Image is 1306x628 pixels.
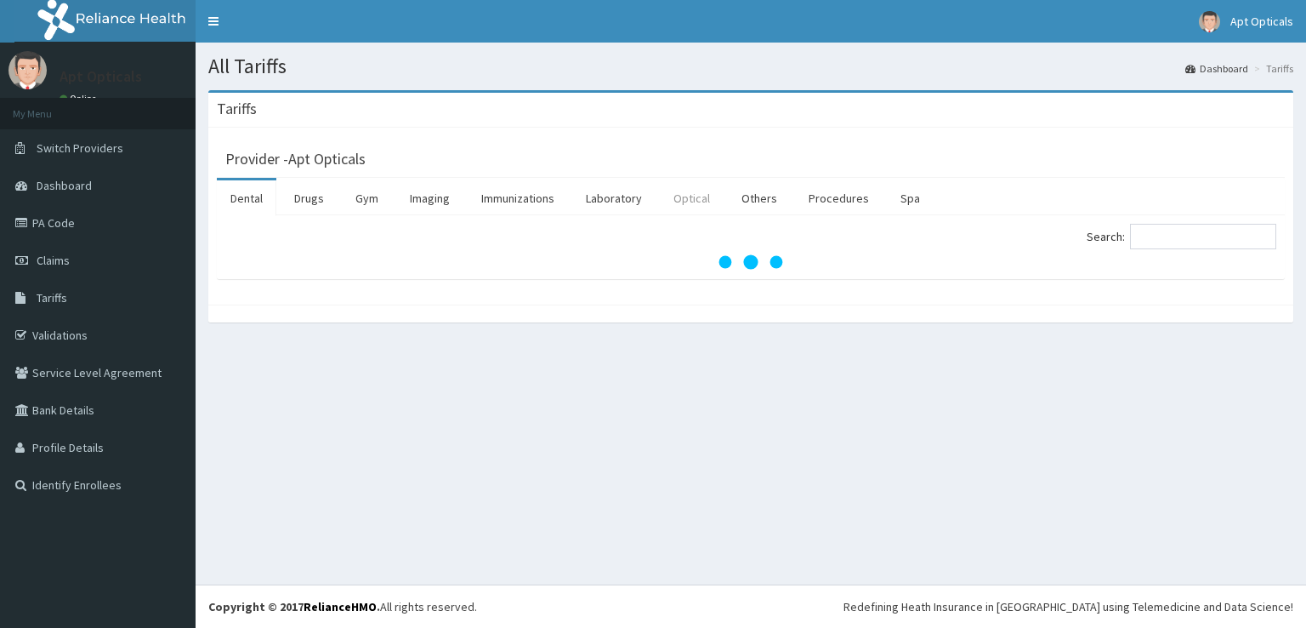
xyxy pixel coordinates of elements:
[1199,11,1220,32] img: User Image
[396,180,463,216] a: Imaging
[37,253,70,268] span: Claims
[304,599,377,614] a: RelianceHMO
[217,180,276,216] a: Dental
[468,180,568,216] a: Immunizations
[9,51,47,89] img: User Image
[1130,224,1276,249] input: Search:
[1250,61,1293,76] li: Tariffs
[217,101,257,117] h3: Tariffs
[1185,61,1248,76] a: Dashboard
[225,151,366,167] h3: Provider - Apt Opticals
[572,180,656,216] a: Laboratory
[887,180,934,216] a: Spa
[843,598,1293,615] div: Redefining Heath Insurance in [GEOGRAPHIC_DATA] using Telemedicine and Data Science!
[717,228,785,296] svg: audio-loading
[1230,14,1293,29] span: Apt Opticals
[37,178,92,193] span: Dashboard
[60,69,142,84] p: Apt Opticals
[795,180,883,216] a: Procedures
[1087,224,1276,249] label: Search:
[342,180,392,216] a: Gym
[208,55,1293,77] h1: All Tariffs
[37,140,123,156] span: Switch Providers
[60,93,100,105] a: Online
[37,290,67,305] span: Tariffs
[208,599,380,614] strong: Copyright © 2017 .
[728,180,791,216] a: Others
[196,585,1306,628] footer: All rights reserved.
[660,180,724,216] a: Optical
[281,180,338,216] a: Drugs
